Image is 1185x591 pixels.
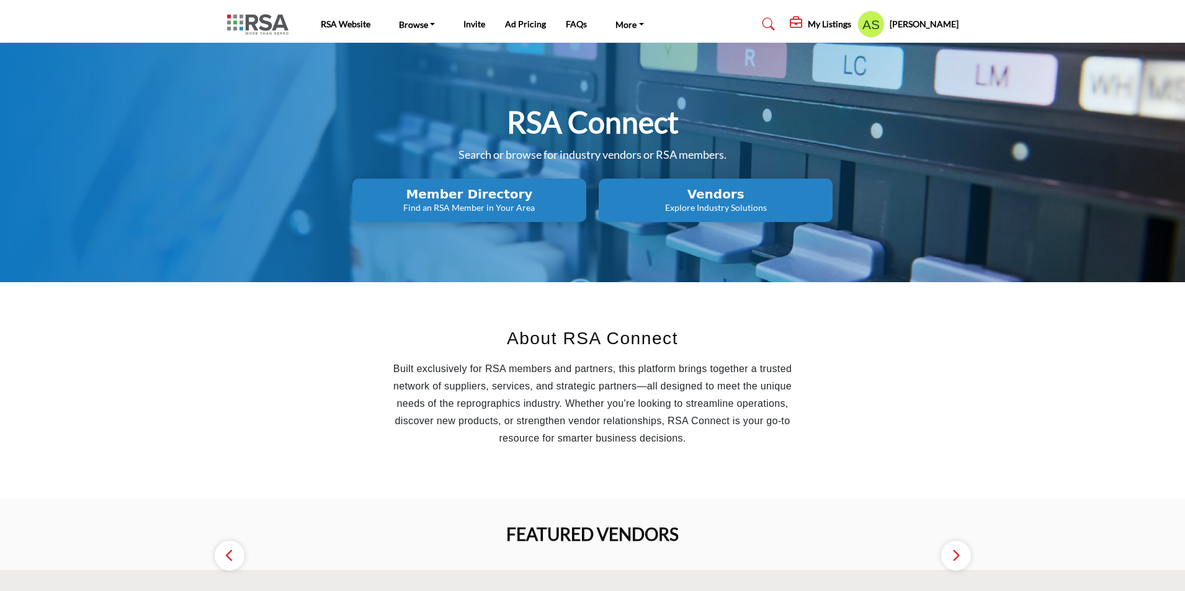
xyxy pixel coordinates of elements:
a: Search [750,14,783,34]
button: Show hide supplier dropdown [857,11,885,38]
h5: [PERSON_NAME] [890,18,959,30]
span: Search or browse for industry vendors or RSA members. [458,148,727,161]
h2: Vendors [602,187,829,202]
button: Vendors Explore Industry Solutions [599,179,833,222]
a: RSA Website [321,19,370,29]
img: Site Logo [227,14,295,35]
a: Ad Pricing [505,19,546,29]
h2: FEATURED VENDORS [506,524,679,545]
a: Browse [390,16,444,33]
h1: RSA Connect [507,103,679,141]
p: Built exclusively for RSA members and partners, this platform brings together a trusted network o... [379,360,807,447]
p: Find an RSA Member in Your Area [356,202,583,214]
h5: My Listings [808,19,851,30]
p: Explore Industry Solutions [602,202,829,214]
h2: About RSA Connect [379,326,807,352]
h2: Member Directory [356,187,583,202]
a: Invite [463,19,485,29]
a: FAQs [566,19,587,29]
div: My Listings [790,17,851,32]
a: More [607,16,653,33]
button: Member Directory Find an RSA Member in Your Area [352,179,586,222]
